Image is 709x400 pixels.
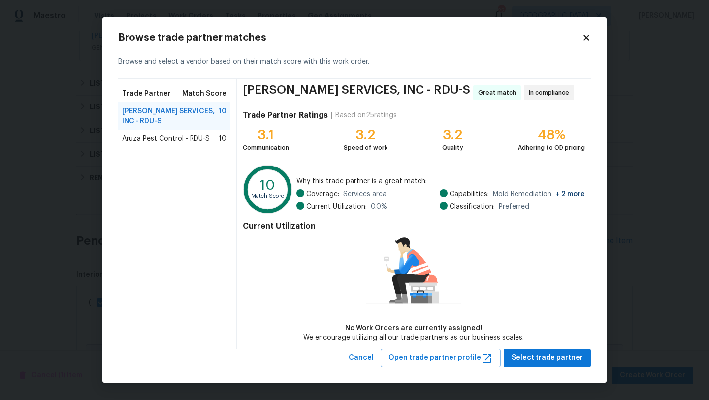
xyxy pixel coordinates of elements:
h4: Current Utilization [243,221,585,231]
h2: Browse trade partner matches [118,33,582,43]
span: [PERSON_NAME] SERVICES, INC - RDU-S [243,85,470,100]
span: 0.0 % [371,202,387,212]
button: Select trade partner [504,349,591,367]
span: Capabilities: [450,189,489,199]
span: In compliance [529,88,573,98]
div: We encourage utilizing all our trade partners as our business scales. [303,333,524,343]
span: Classification: [450,202,495,212]
span: Preferred [499,202,529,212]
div: | [328,110,335,120]
span: Services area [343,189,387,199]
div: 3.1 [243,130,289,140]
span: Trade Partner [122,89,171,99]
span: Cancel [349,352,374,364]
span: Aruza Pest Control - RDU-S [122,134,210,144]
div: Based on 25 ratings [335,110,397,120]
span: Match Score [182,89,226,99]
h4: Trade Partner Ratings [243,110,328,120]
span: Open trade partner profile [388,352,493,364]
div: Communication [243,143,289,153]
span: 10 [219,134,226,144]
span: + 2 more [555,191,585,198]
span: [PERSON_NAME] SERVICES, INC - RDU-S [122,106,219,126]
div: Speed of work [344,143,387,153]
div: Quality [442,143,463,153]
span: Great match [478,88,520,98]
div: 48% [518,130,585,140]
div: 3.2 [344,130,387,140]
span: Mold Remediation [493,189,585,199]
span: 10 [219,106,226,126]
div: 3.2 [442,130,463,140]
span: Current Utilization: [306,202,367,212]
div: No Work Orders are currently assigned! [303,323,524,333]
div: Browse and select a vendor based on their match score with this work order. [118,45,591,79]
span: Why this trade partner is a great match: [296,176,585,186]
span: Select trade partner [512,352,583,364]
text: 10 [260,178,275,192]
text: Match Score [251,194,284,199]
span: Coverage: [306,189,339,199]
div: Adhering to OD pricing [518,143,585,153]
button: Open trade partner profile [381,349,501,367]
button: Cancel [345,349,378,367]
